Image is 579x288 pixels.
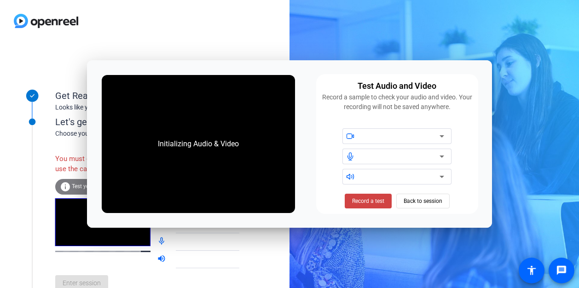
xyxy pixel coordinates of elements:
button: Record a test [345,194,392,208]
div: Choose your settings [55,129,258,138]
mat-icon: mic_none [157,236,168,248]
div: Test Audio and Video [358,80,436,92]
mat-icon: info [60,181,71,192]
div: Looks like you've been invited to join [55,103,239,112]
div: Let's get connected. [55,115,258,129]
div: You must grant permissions to use the camera. [55,149,157,179]
button: Back to session [396,194,450,208]
mat-icon: accessibility [526,265,537,276]
mat-icon: message [556,265,567,276]
div: Get Ready! [55,89,239,103]
div: Record a sample to check your audio and video. Your recording will not be saved anywhere. [322,92,473,112]
div: Initializing Audio & Video [149,129,248,159]
mat-icon: volume_up [157,254,168,265]
span: Record a test [352,197,384,205]
span: Back to session [404,192,442,210]
span: Test your audio and video [72,183,136,190]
